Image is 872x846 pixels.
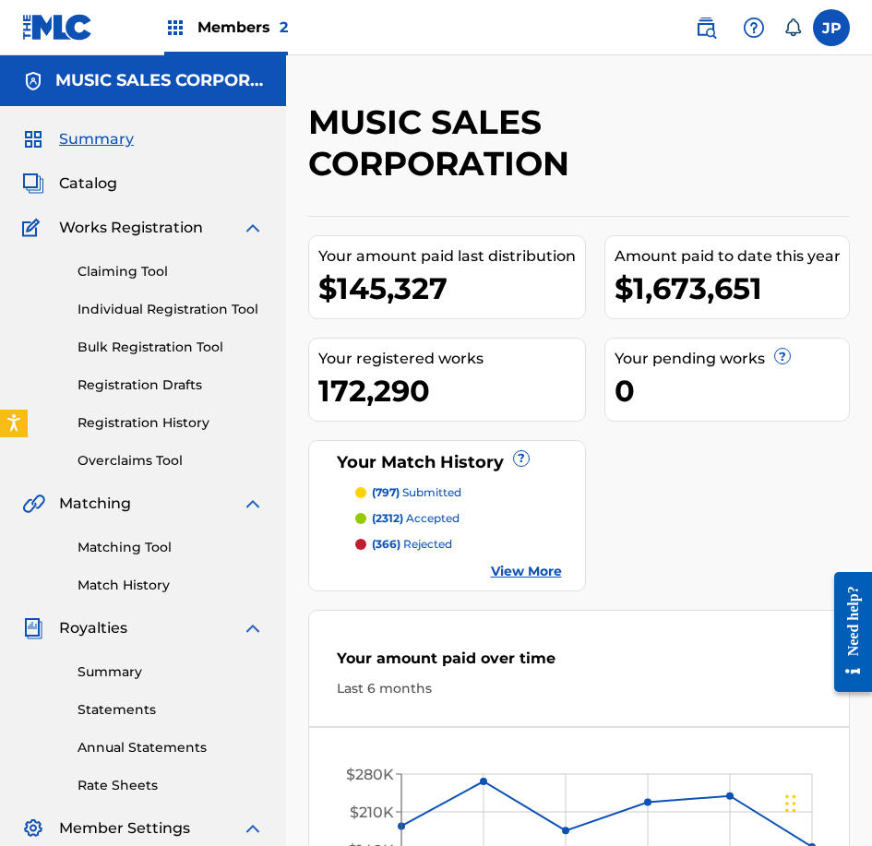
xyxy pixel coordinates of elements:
a: Matching Tool [78,538,264,557]
a: Rate Sheets [78,776,264,795]
img: Accounts [22,70,44,92]
tspan: $280K [346,766,394,783]
span: 2 [280,18,288,36]
span: Members [197,17,288,38]
a: (366) rejected [355,536,562,553]
span: Royalties [59,617,127,639]
div: Notifications [783,18,802,37]
img: expand [242,493,264,515]
a: Statements [78,700,264,720]
div: 0 [615,370,850,411]
img: expand [242,217,264,239]
div: User Menu [813,9,850,46]
a: Match History [78,576,264,595]
span: (2312) [372,511,403,525]
div: Your registered works [318,348,585,370]
img: Catalog [22,173,44,195]
span: Catalog [59,173,117,195]
a: Overclaims Tool [78,451,264,471]
iframe: Chat Widget [780,757,872,846]
div: Amount paid to date this year [615,245,850,268]
a: SummarySummary [22,128,134,150]
tspan: $210K [350,804,394,821]
span: (797) [372,485,400,499]
a: Annual Statements [78,738,264,757]
img: Summary [22,128,44,150]
a: Bulk Registration Tool [78,338,264,357]
img: MLC Logo [22,14,93,41]
p: accepted [372,510,460,527]
a: (797) submitted [355,484,562,501]
span: (366) [372,537,400,551]
div: $145,327 [318,268,585,309]
span: ? [775,349,790,363]
a: View More [491,562,562,581]
img: expand [242,817,264,840]
span: Matching [59,493,131,515]
h5: MUSIC SALES CORPORATION [55,70,264,91]
span: ? [514,451,529,466]
a: Individual Registration Tool [78,300,264,319]
img: expand [242,617,264,639]
div: Your pending works [615,348,850,370]
img: Top Rightsholders [164,17,186,39]
a: Claiming Tool [78,262,264,281]
div: $1,673,651 [615,268,850,309]
a: Summary [78,662,264,682]
a: CatalogCatalog [22,173,117,195]
a: Public Search [687,9,724,46]
div: Your Match History [332,450,562,475]
div: Your amount paid over time [337,648,821,679]
p: submitted [372,484,461,501]
h2: MUSIC SALES CORPORATION [308,101,725,185]
div: Drag [785,776,796,831]
span: Member Settings [59,817,190,840]
span: Works Registration [59,217,203,239]
a: (2312) accepted [355,510,562,527]
img: Matching [22,493,45,515]
img: help [743,17,765,39]
a: Registration Drafts [78,375,264,395]
img: Royalties [22,617,44,639]
img: search [695,17,717,39]
img: Works Registration [22,217,46,239]
img: Member Settings [22,817,44,840]
div: 172,290 [318,370,585,411]
iframe: Resource Center [820,557,872,706]
p: rejected [372,536,452,553]
a: Registration History [78,413,264,433]
div: Last 6 months [337,679,821,698]
span: Summary [59,128,134,150]
div: Your amount paid last distribution [318,245,585,268]
div: Help [735,9,772,46]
